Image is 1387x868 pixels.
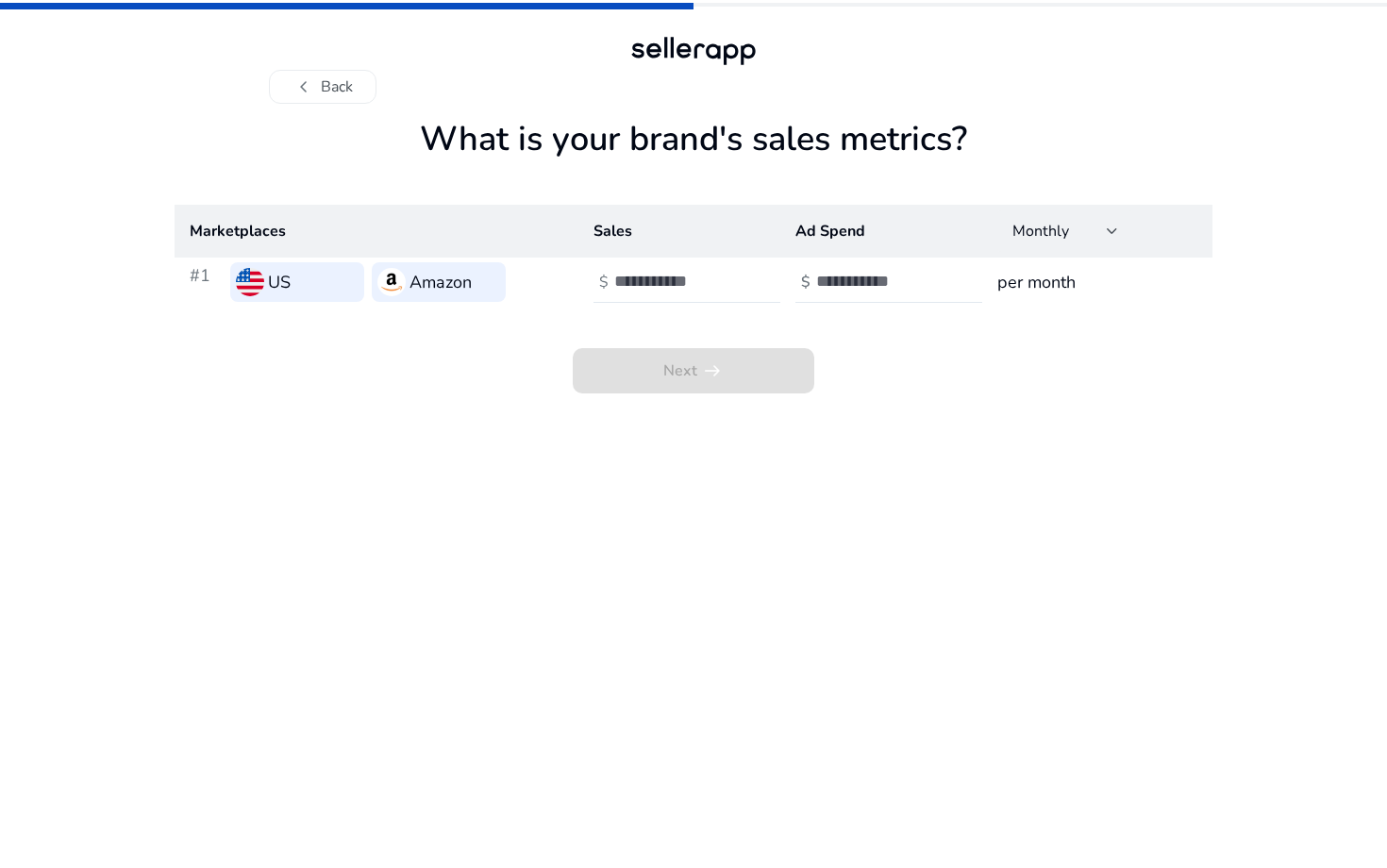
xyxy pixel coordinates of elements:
[801,274,810,292] h4: $
[780,205,982,258] th: Ad Spend
[268,269,291,295] h3: US
[409,269,472,295] h3: Amazon
[1012,221,1069,242] span: Monthly
[175,119,1212,205] h1: What is your brand's sales metrics?
[997,269,1197,295] h3: per month
[269,70,376,104] button: chevron_leftBack
[578,205,780,258] th: Sales
[292,75,315,98] span: chevron_left
[236,268,264,296] img: us.svg
[190,262,223,302] h3: #1
[599,274,609,292] h4: $
[175,205,578,258] th: Marketplaces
